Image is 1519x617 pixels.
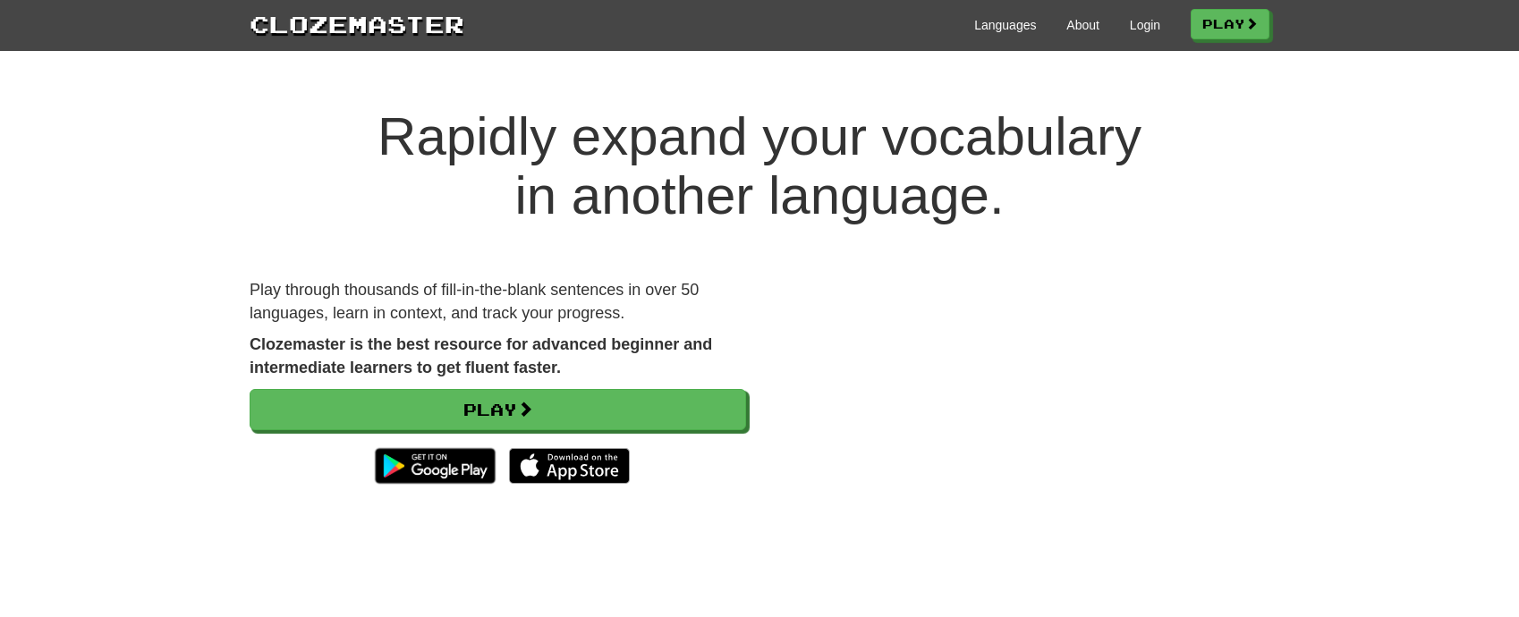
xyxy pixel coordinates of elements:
[250,279,746,325] p: Play through thousands of fill-in-the-blank sentences in over 50 languages, learn in context, and...
[1191,9,1269,39] a: Play
[1130,16,1160,34] a: Login
[509,448,630,484] img: Download_on_the_App_Store_Badge_US-UK_135x40-25178aeef6eb6b83b96f5f2d004eda3bffbb37122de64afbaef7...
[250,389,746,430] a: Play
[250,7,464,40] a: Clozemaster
[250,335,712,376] strong: Clozemaster is the best resource for advanced beginner and intermediate learners to get fluent fa...
[1066,16,1099,34] a: About
[366,439,505,493] img: Get it on Google Play
[974,16,1036,34] a: Languages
